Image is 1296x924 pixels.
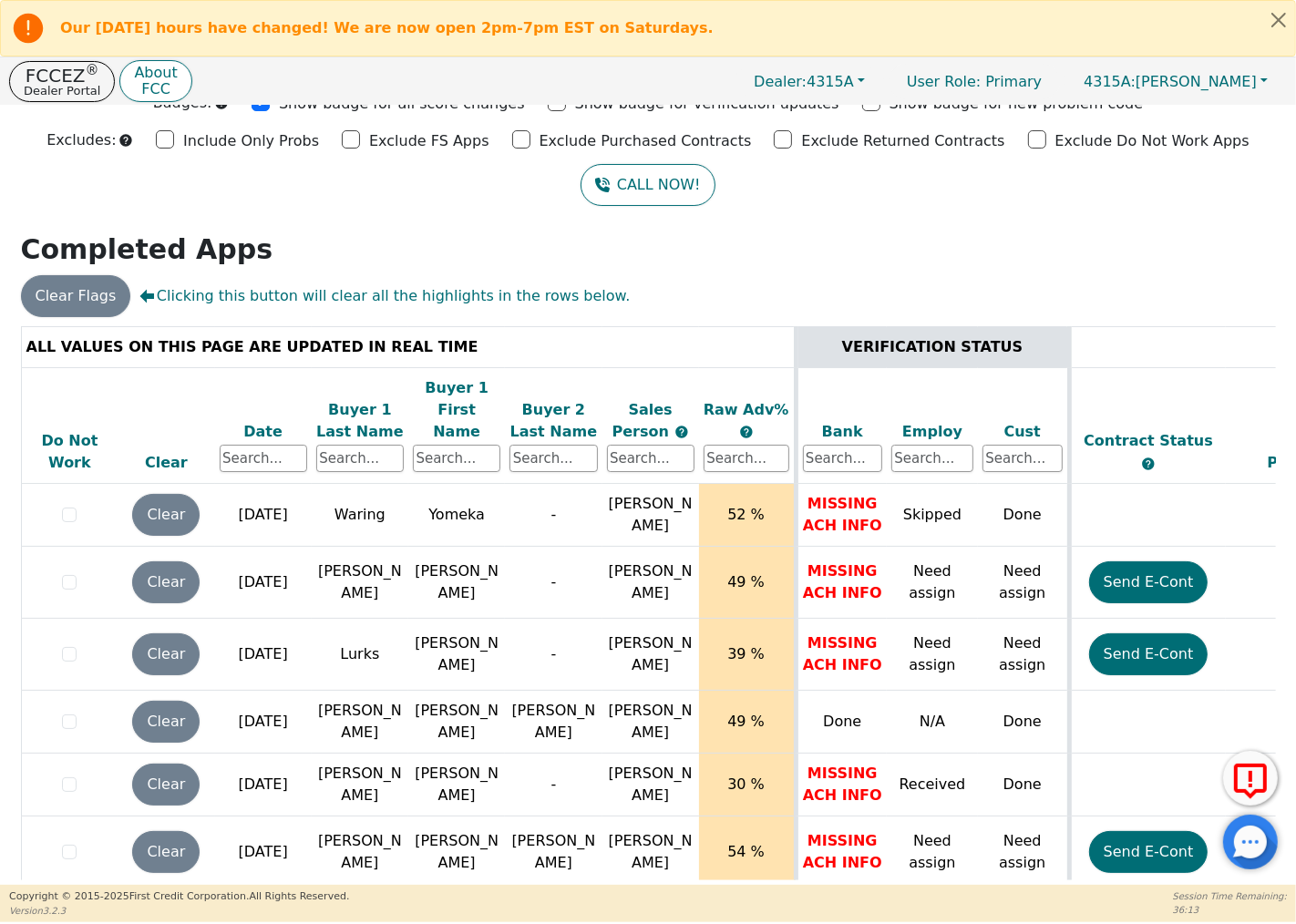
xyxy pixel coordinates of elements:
[86,62,99,78] sup: ®
[413,445,500,472] input: Search...
[978,547,1069,619] td: Need assign
[982,421,1063,443] div: Cust
[796,691,887,754] td: Done
[505,484,602,547] td: -
[887,816,978,888] td: Need assign
[1173,903,1287,917] p: 36:13
[796,484,887,547] td: MISSING ACH INFO
[1262,1,1295,38] button: Close alert
[727,573,765,590] span: 49 %
[24,85,100,97] p: Dealer Portal
[408,816,505,888] td: [PERSON_NAME]
[1089,831,1209,873] button: Send E-Cont
[1084,432,1213,449] span: Contract Status
[1084,73,1257,90] span: [PERSON_NAME]
[9,61,115,102] button: FCCEZ®Dealer Portal
[1065,67,1287,96] a: 4315A:[PERSON_NAME]
[369,130,489,152] p: Exclude FS Apps
[312,691,408,754] td: [PERSON_NAME]
[1173,889,1287,903] p: Session Time Remaining:
[754,73,854,90] span: 4315A
[887,754,978,816] td: Received
[704,401,789,418] span: Raw Adv%
[139,285,630,307] span: Clicking this button will clear all the highlights in the rows below.
[21,275,131,317] button: Clear Flags
[509,445,597,472] input: Search...
[727,645,765,662] span: 39 %
[803,445,883,472] input: Search...
[26,336,789,358] div: ALL VALUES ON THIS PAGE ARE UPDATED IN REAL TIME
[220,445,307,472] input: Search...
[122,452,210,474] div: Clear
[183,130,319,152] p: Include Only Probs
[220,421,307,443] div: Date
[132,831,200,873] button: Clear
[803,336,1063,358] div: VERIFICATION STATUS
[215,754,312,816] td: [DATE]
[704,445,789,472] input: Search...
[505,619,602,691] td: -
[9,889,349,905] p: Copyright © 2015- 2025 First Credit Corporation.
[754,73,807,90] span: Dealer:
[312,547,408,619] td: [PERSON_NAME]
[215,547,312,619] td: [DATE]
[134,66,177,80] p: About
[982,445,1063,472] input: Search...
[316,399,404,443] div: Buyer 1 Last Name
[887,691,978,754] td: N/A
[978,691,1069,754] td: Done
[509,399,597,443] div: Buyer 2 Last Name
[1055,130,1250,152] p: Exclude Do Not Work Apps
[46,129,116,151] p: Excludes:
[249,890,349,902] span: All Rights Reserved.
[609,634,693,673] span: [PERSON_NAME]
[978,484,1069,547] td: Done
[408,484,505,547] td: Yomeka
[887,484,978,547] td: Skipped
[727,775,765,793] span: 30 %
[1223,751,1278,806] button: Report Error to FCC
[408,547,505,619] td: [PERSON_NAME]
[978,816,1069,888] td: Need assign
[978,619,1069,691] td: Need assign
[24,67,100,85] p: FCCEZ
[215,619,312,691] td: [DATE]
[9,904,349,918] p: Version 3.2.3
[26,430,114,474] div: Do Not Work
[316,445,404,472] input: Search...
[505,547,602,619] td: -
[891,445,973,472] input: Search...
[408,754,505,816] td: [PERSON_NAME]
[796,754,887,816] td: MISSING ACH INFO
[134,82,177,97] p: FCC
[540,130,752,152] p: Exclude Purchased Contracts
[978,754,1069,816] td: Done
[607,445,694,472] input: Search...
[803,421,883,443] div: Bank
[889,64,1060,99] a: User Role: Primary
[312,754,408,816] td: [PERSON_NAME]
[609,495,693,534] span: [PERSON_NAME]
[907,73,981,90] span: User Role :
[581,164,715,206] button: CALL NOW!
[1089,561,1209,603] button: Send E-Cont
[609,765,693,804] span: [PERSON_NAME]
[215,484,312,547] td: [DATE]
[727,713,765,730] span: 49 %
[796,619,887,691] td: MISSING ACH INFO
[119,60,191,103] button: AboutFCC
[609,702,693,741] span: [PERSON_NAME]
[609,832,693,871] span: [PERSON_NAME]
[21,233,273,265] strong: Completed Apps
[408,691,505,754] td: [PERSON_NAME]
[887,547,978,619] td: Need assign
[889,64,1060,99] p: Primary
[413,377,500,443] div: Buyer 1 First Name
[215,691,312,754] td: [DATE]
[408,619,505,691] td: [PERSON_NAME]
[60,19,714,36] b: Our [DATE] hours have changed! We are now open 2pm-7pm EST on Saturdays.
[132,764,200,806] button: Clear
